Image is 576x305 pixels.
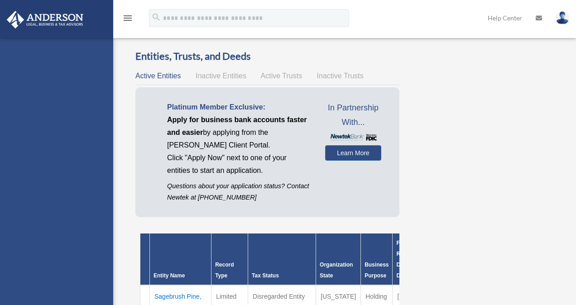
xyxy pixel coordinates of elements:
img: User Pic [556,11,569,24]
p: by applying from the [PERSON_NAME] Client Portal. [167,114,312,152]
span: Apply for business bank accounts faster and easier [167,116,307,136]
th: Federal Return Due Date [393,234,422,285]
span: Inactive Trusts [317,72,364,80]
span: Active Trusts [261,72,302,80]
th: Business Purpose [361,234,393,285]
p: Questions about your application status? Contact Newtek at [PHONE_NUMBER] [167,181,312,203]
span: Inactive Entities [196,72,246,80]
img: NewtekBankLogoSM.png [330,134,377,141]
i: menu [122,13,133,24]
h3: Entities, Trusts, and Deeds [135,49,399,63]
span: Active Entities [135,72,181,80]
p: Platinum Member Exclusive: [167,101,312,114]
th: Entity Name [150,234,211,285]
span: In Partnership With... [325,101,382,129]
a: menu [122,16,133,24]
a: Learn More [325,145,382,161]
th: Organization State [316,234,361,285]
th: Tax Status [248,234,316,285]
i: search [151,12,161,22]
th: Record Type [211,234,248,285]
img: Anderson Advisors Platinum Portal [4,11,86,29]
p: Click "Apply Now" next to one of your entities to start an application. [167,152,312,177]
